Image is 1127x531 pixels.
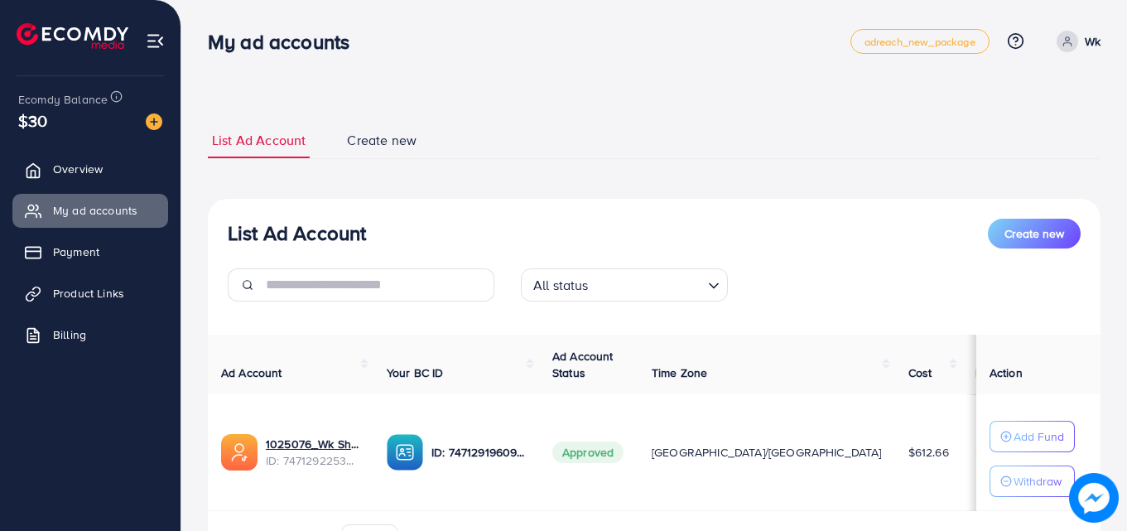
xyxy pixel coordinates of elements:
div: Search for option [521,268,728,302]
span: Create new [1004,225,1064,242]
h3: List Ad Account [228,221,366,245]
span: adreach_new_package [865,36,975,47]
span: Approved [552,442,624,463]
span: $612.66 [908,444,949,461]
span: Ecomdy Balance [18,91,108,108]
span: Payment [53,244,99,260]
a: Payment [12,235,168,268]
a: My ad accounts [12,194,168,227]
p: Wk [1085,31,1101,51]
p: ID: 7471291960989466641 [431,442,526,462]
span: Create new [347,131,417,150]
img: logo [17,23,128,49]
span: Overview [53,161,103,177]
span: My ad accounts [53,202,137,219]
span: Time Zone [652,364,707,381]
a: Product Links [12,277,168,310]
img: image [146,113,162,130]
a: adreach_new_package [850,29,990,54]
span: List Ad Account [212,131,306,150]
img: menu [146,31,165,51]
p: Add Fund [1014,427,1064,447]
img: ic-ba-acc.ded83a64.svg [387,434,423,471]
div: <span class='underline'>1025076_Wk Shopping Mall_1739545790372</span></br>7471292253311778817 [266,436,360,470]
input: Search for option [594,270,701,297]
span: Ad Account Status [552,348,614,381]
p: Withdraw [1014,471,1062,491]
span: $30 [18,109,47,133]
span: Cost [908,364,932,381]
img: image [1069,473,1119,523]
span: Billing [53,326,86,343]
span: Action [990,364,1023,381]
img: ic-ads-acc.e4c84228.svg [221,434,258,471]
span: ID: 7471292253311778817 [266,452,360,469]
span: All status [530,273,592,297]
a: Billing [12,318,168,351]
span: Ad Account [221,364,282,381]
h3: My ad accounts [208,30,363,54]
button: Create new [988,219,1081,249]
span: Product Links [53,285,124,302]
a: Wk [1050,31,1101,52]
button: Add Fund [990,421,1075,452]
button: Withdraw [990,466,1075,497]
a: 1025076_Wk Shopping Mall_1739545790372 [266,436,360,452]
a: Overview [12,152,168,186]
span: [GEOGRAPHIC_DATA]/[GEOGRAPHIC_DATA] [652,444,882,461]
span: Your BC ID [387,364,444,381]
